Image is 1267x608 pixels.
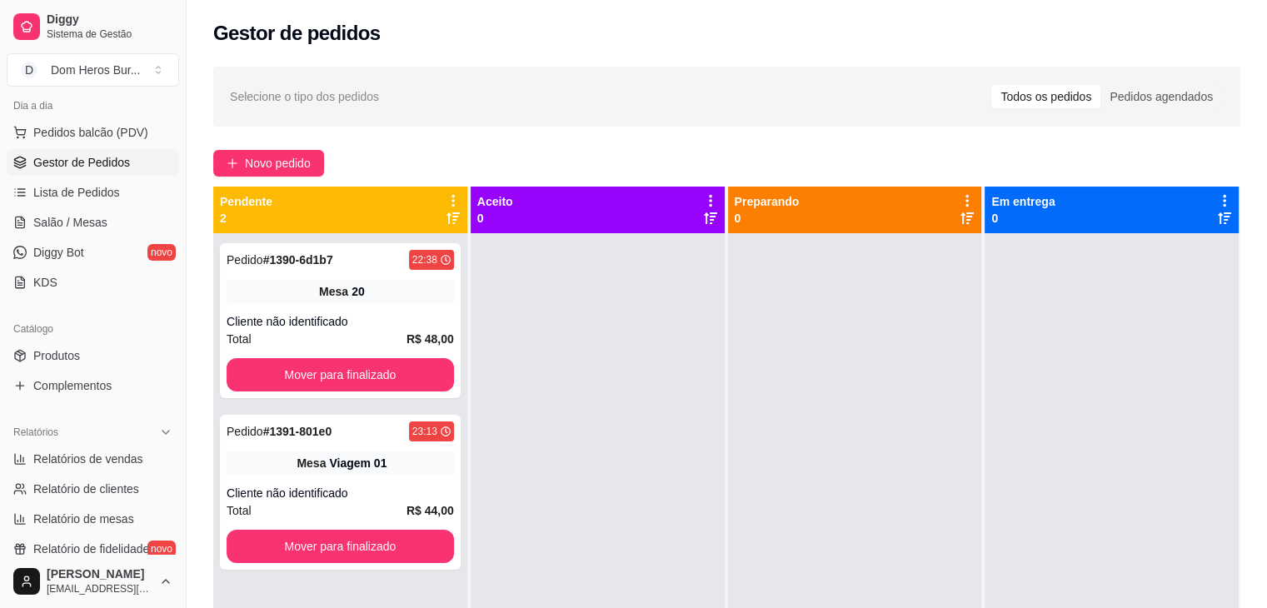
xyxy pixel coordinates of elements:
span: Relatórios de vendas [33,451,143,467]
span: Mesa [319,283,348,300]
div: Todos os pedidos [991,85,1100,108]
a: Salão / Mesas [7,209,179,236]
a: Relatório de mesas [7,506,179,532]
a: Relatórios de vendas [7,446,179,472]
span: Total [227,330,252,348]
span: Relatórios [13,426,58,439]
span: Novo pedido [245,154,311,172]
strong: R$ 48,00 [407,332,454,346]
a: Complementos [7,372,179,399]
strong: # 1391-801e0 [263,425,332,438]
span: plus [227,157,238,169]
span: Relatório de mesas [33,511,134,527]
span: Selecione o tipo dos pedidos [230,87,379,106]
div: 23:13 [412,425,437,438]
p: Aceito [477,193,513,210]
p: 0 [477,210,513,227]
span: Relatório de clientes [33,481,139,497]
span: [PERSON_NAME] [47,567,152,582]
span: Pedidos balcão (PDV) [33,124,148,141]
button: Mover para finalizado [227,530,454,563]
div: Cliente não identificado [227,485,454,501]
span: D [21,62,37,78]
span: Pedido [227,425,263,438]
span: Produtos [33,347,80,364]
span: Salão / Mesas [33,214,107,231]
div: Cliente não identificado [227,313,454,330]
button: Pedidos balcão (PDV) [7,119,179,146]
div: Catálogo [7,316,179,342]
p: 0 [735,210,800,227]
span: Total [227,501,252,520]
a: DiggySistema de Gestão [7,7,179,47]
span: KDS [33,274,57,291]
span: Diggy Bot [33,244,84,261]
p: 0 [991,210,1055,227]
strong: R$ 44,00 [407,504,454,517]
span: Sistema de Gestão [47,27,172,41]
p: Em entrega [991,193,1055,210]
p: Preparando [735,193,800,210]
span: Pedido [227,253,263,267]
div: 22:38 [412,253,437,267]
button: Mover para finalizado [227,358,454,391]
div: 20 [352,283,365,300]
span: Relatório de fidelidade [33,541,149,557]
a: Gestor de Pedidos [7,149,179,176]
div: Dia a dia [7,92,179,119]
h2: Gestor de pedidos [213,20,381,47]
a: Lista de Pedidos [7,179,179,206]
button: Select a team [7,53,179,87]
div: Viagem 01 [329,455,387,471]
a: Produtos [7,342,179,369]
strong: # 1390-6d1b7 [263,253,333,267]
span: Gestor de Pedidos [33,154,130,171]
button: Novo pedido [213,150,324,177]
div: Dom Heros Bur ... [51,62,140,78]
p: 2 [220,210,272,227]
a: Diggy Botnovo [7,239,179,266]
a: KDS [7,269,179,296]
span: Lista de Pedidos [33,184,120,201]
span: Complementos [33,377,112,394]
button: [PERSON_NAME][EMAIL_ADDRESS][DOMAIN_NAME] [7,561,179,601]
span: Mesa [297,455,326,471]
a: Relatório de clientes [7,476,179,502]
div: Pedidos agendados [1100,85,1222,108]
a: Relatório de fidelidadenovo [7,536,179,562]
span: Diggy [47,12,172,27]
p: Pendente [220,193,272,210]
span: [EMAIL_ADDRESS][DOMAIN_NAME] [47,582,152,596]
